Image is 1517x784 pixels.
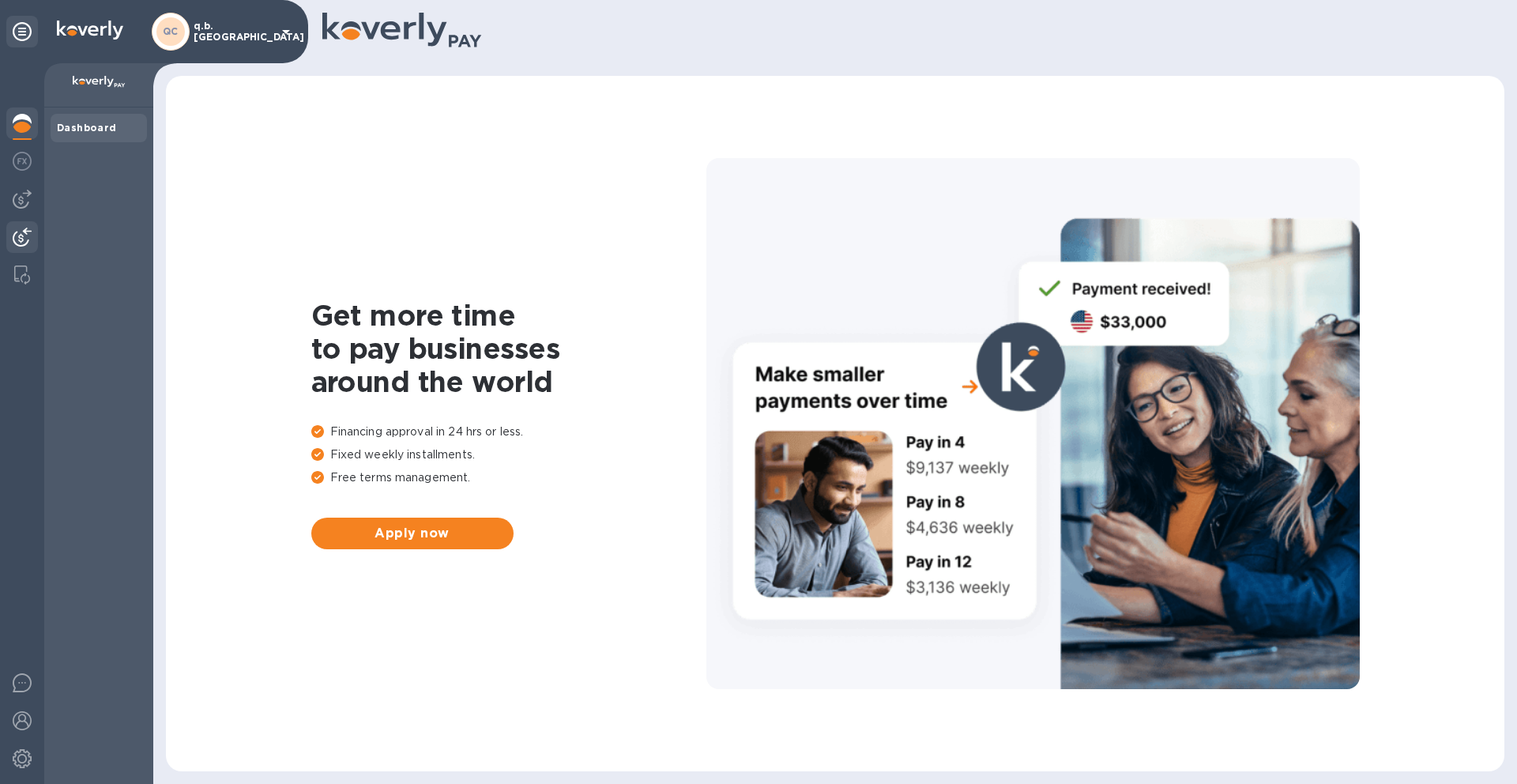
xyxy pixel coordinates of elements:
button: Apply now [311,518,514,549]
span: Apply now [324,524,501,543]
b: Dashboard [57,122,117,134]
img: Foreign exchange [13,152,32,171]
p: Free terms management. [311,469,706,486]
p: Financing approval in 24 hrs or less. [311,424,706,440]
p: q.b. [GEOGRAPHIC_DATA] [194,21,273,43]
div: Unpin categories [6,16,38,47]
b: QC [163,25,179,37]
h1: Get more time to pay businesses around the world [311,299,706,398]
p: Fixed weekly installments. [311,447,706,463]
img: Logo [57,21,123,40]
